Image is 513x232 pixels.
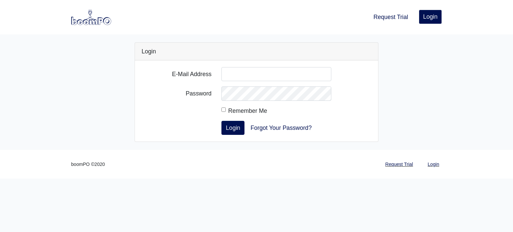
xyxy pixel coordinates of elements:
[71,9,111,25] img: boomPO
[246,121,316,135] a: Forgot Your Password?
[137,67,216,81] label: E-Mail Address
[228,106,267,115] label: Remember Me
[371,10,411,24] a: Request Trial
[135,43,378,60] div: Login
[221,121,244,135] button: Login
[425,158,442,171] a: Login
[71,161,105,168] small: boomPO ©2020
[137,86,216,100] label: Password
[419,10,442,24] a: Login
[383,158,416,171] a: Request Trial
